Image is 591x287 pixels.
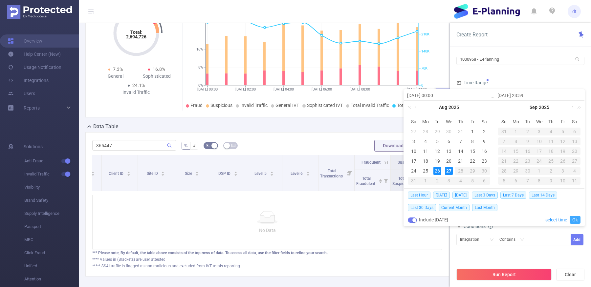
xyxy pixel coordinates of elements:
span: Suspicious [398,160,417,165]
a: Help Center (New) [8,48,61,61]
div: 18 [422,157,429,165]
span: % [184,143,187,148]
tspan: [DATE] 06:00 [312,87,332,92]
div: Sort [161,171,165,174]
div: 27 [569,157,580,165]
span: We [534,119,545,125]
i: icon: caret-up [161,171,165,173]
a: Overview [8,34,42,48]
div: Invalid Traffic [116,89,157,96]
tspan: 0 [421,83,423,88]
span: Th [545,119,557,125]
span: Mo [510,119,522,125]
td: October 9, 2025 [545,176,557,186]
td: September 4, 2025 [455,176,467,186]
td: October 11, 2025 [569,176,580,186]
tspan: 70K [421,66,427,71]
div: 14 [457,147,465,155]
i: icon: down [520,238,524,242]
td: September 1, 2025 [420,176,431,186]
span: Supply Intelligence [24,207,79,220]
span: Visibility [24,181,79,194]
div: 25 [422,167,429,175]
span: Fr [467,119,478,125]
th: Sat [569,117,580,127]
tspan: 2,694,726 [126,34,146,39]
div: Contains [499,234,520,245]
div: 6 [478,177,490,185]
th: Fri [557,117,569,127]
td: September 22, 2025 [510,156,522,166]
div: 27 [410,128,418,135]
div: 29 [433,128,441,135]
td: September 6, 2025 [478,176,490,186]
a: Usage Notification [8,61,61,74]
span: Fraudulent [361,160,381,165]
span: We [443,119,455,125]
span: Click Fraud [24,246,79,259]
a: Next year (Control + right) [574,101,582,114]
div: 4 [569,167,580,175]
td: October 6, 2025 [510,176,522,186]
span: Invalid Traffic [240,103,268,108]
span: Total Transactions [320,169,344,178]
td: September 27, 2025 [569,156,580,166]
div: 25 [545,157,557,165]
a: Sep [529,101,538,114]
div: 29 [467,167,478,175]
div: 4 [422,137,429,145]
div: Sort [270,171,274,174]
td: September 28, 2025 [498,166,510,176]
span: Invalid Traffic [24,168,79,181]
div: 30 [478,167,490,175]
input: Start date [407,92,491,99]
td: September 12, 2025 [557,136,569,146]
div: 28 [422,128,429,135]
div: 16 [480,147,488,155]
span: Sophisticated IVT [307,103,343,108]
tspan: 0% [198,83,203,88]
td: September 15, 2025 [510,146,522,156]
td: September 2, 2025 [522,127,534,136]
span: Solutions [24,140,43,153]
i: icon: caret-down [91,173,95,175]
td: August 26, 2025 [431,166,443,176]
div: 21 [498,157,510,165]
div: 3 [534,128,545,135]
td: August 31, 2025 [498,127,510,136]
td: August 15, 2025 [467,146,478,156]
th: Mon [510,117,522,127]
span: MRC [24,233,79,246]
td: September 3, 2025 [443,176,455,186]
div: 15 [510,147,522,155]
i: icon: caret-down [195,173,199,175]
td: October 2, 2025 [545,166,557,176]
td: July 28, 2025 [420,127,431,136]
th: Wed [443,117,455,127]
span: Fr [557,119,569,125]
td: July 30, 2025 [443,127,455,136]
td: September 13, 2025 [569,136,580,146]
div: 30 [445,128,453,135]
div: 5 [467,177,478,185]
a: 2025 [538,101,550,114]
button: Download PDF [374,140,422,152]
div: 4 [455,177,467,185]
td: August 22, 2025 [467,156,478,166]
span: Th [455,119,467,125]
td: August 10, 2025 [408,146,420,156]
td: September 10, 2025 [534,136,545,146]
td: September 19, 2025 [557,146,569,156]
div: 1 [534,167,545,175]
button: Run Report [456,269,552,280]
th: Fri [467,117,478,127]
a: Integrations [8,74,49,87]
th: Thu [545,117,557,127]
span: Reports [24,105,40,111]
td: September 3, 2025 [534,127,545,136]
td: September 2, 2025 [431,176,443,186]
td: July 31, 2025 [455,127,467,136]
button: Add [571,234,583,245]
div: Sort [91,171,95,174]
span: # [193,143,196,148]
